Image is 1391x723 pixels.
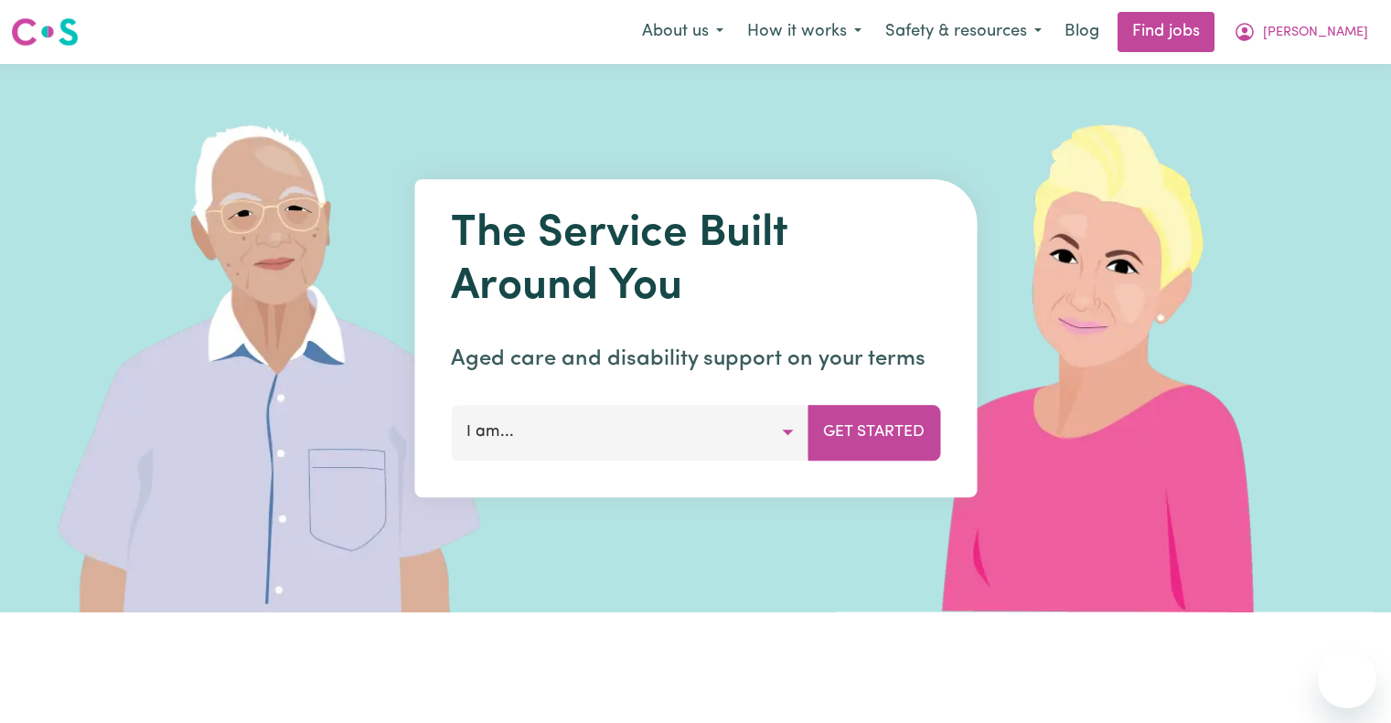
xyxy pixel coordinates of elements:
[1318,650,1376,708] iframe: Button to launch messaging window
[1263,23,1368,43] span: [PERSON_NAME]
[873,13,1054,51] button: Safety & resources
[451,208,940,314] h1: The Service Built Around You
[451,343,940,376] p: Aged care and disability support on your terms
[735,13,873,51] button: How it works
[1118,12,1214,52] a: Find jobs
[1054,12,1110,52] a: Blog
[11,11,79,53] a: Careseekers logo
[630,13,735,51] button: About us
[1222,13,1380,51] button: My Account
[11,16,79,48] img: Careseekers logo
[451,405,808,460] button: I am...
[808,405,940,460] button: Get Started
